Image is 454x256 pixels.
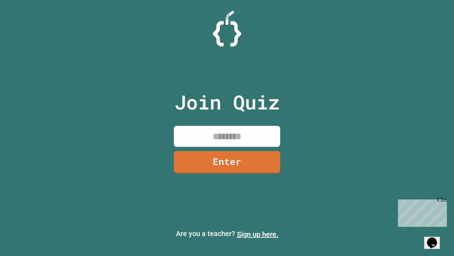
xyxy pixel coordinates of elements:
p: Join Quiz [175,87,280,117]
img: Logo.svg [213,11,241,47]
iframe: chat widget [424,228,447,249]
div: Chat with us now!Close [3,3,49,45]
a: Sign up here. [237,230,278,239]
p: Are you a teacher? [6,228,448,240]
a: Enter [174,151,280,174]
iframe: chat widget [395,197,447,227]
